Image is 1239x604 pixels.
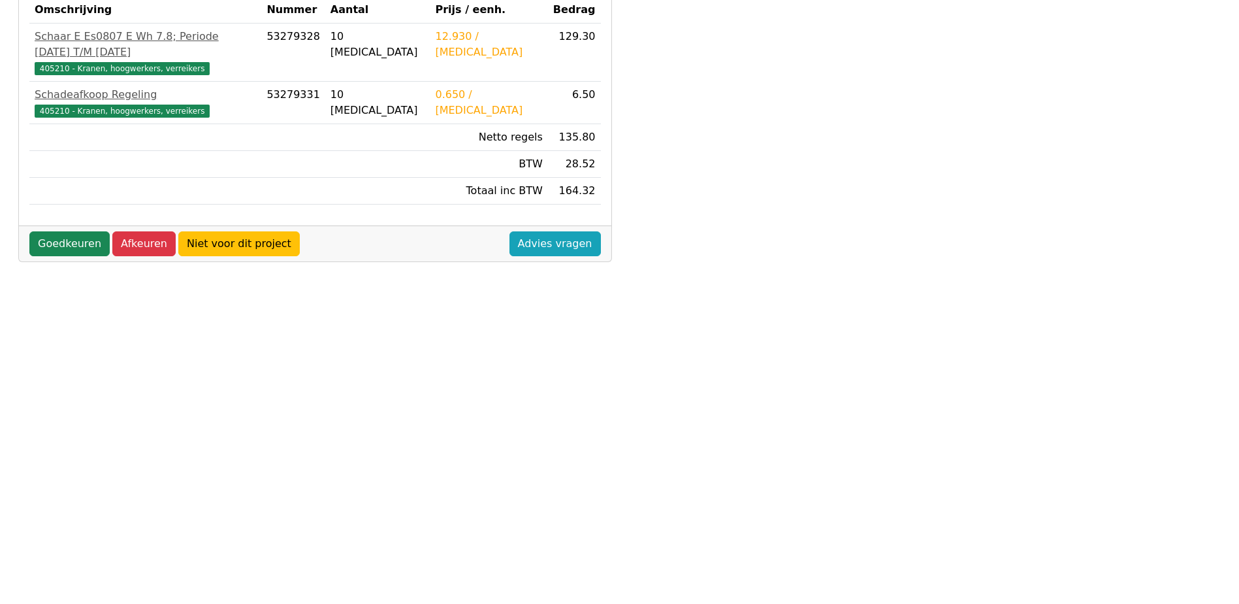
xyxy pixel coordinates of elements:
div: 12.930 / [MEDICAL_DATA] [435,29,542,60]
a: Schadeafkoop Regeling405210 - Kranen, hoogwerkers, verreikers [35,87,256,118]
td: 53279331 [261,82,325,124]
td: Totaal inc BTW [430,178,547,205]
span: 405210 - Kranen, hoogwerkers, verreikers [35,105,210,118]
td: 129.30 [548,24,601,82]
td: 28.52 [548,151,601,178]
td: Netto regels [430,124,547,151]
div: 10 [MEDICAL_DATA] [330,87,425,118]
a: Advies vragen [509,231,601,256]
td: 135.80 [548,124,601,151]
div: 0.650 / [MEDICAL_DATA] [435,87,542,118]
td: 53279328 [261,24,325,82]
span: 405210 - Kranen, hoogwerkers, verreikers [35,62,210,75]
td: BTW [430,151,547,178]
a: Afkeuren [112,231,176,256]
a: Niet voor dit project [178,231,300,256]
a: Goedkeuren [29,231,110,256]
div: Schaar E Es0807 E Wh 7.8; Periode [DATE] T/M [DATE] [35,29,256,60]
td: 6.50 [548,82,601,124]
td: 164.32 [548,178,601,205]
div: Schadeafkoop Regeling [35,87,256,103]
div: 10 [MEDICAL_DATA] [330,29,425,60]
a: Schaar E Es0807 E Wh 7.8; Periode [DATE] T/M [DATE]405210 - Kranen, hoogwerkers, verreikers [35,29,256,76]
